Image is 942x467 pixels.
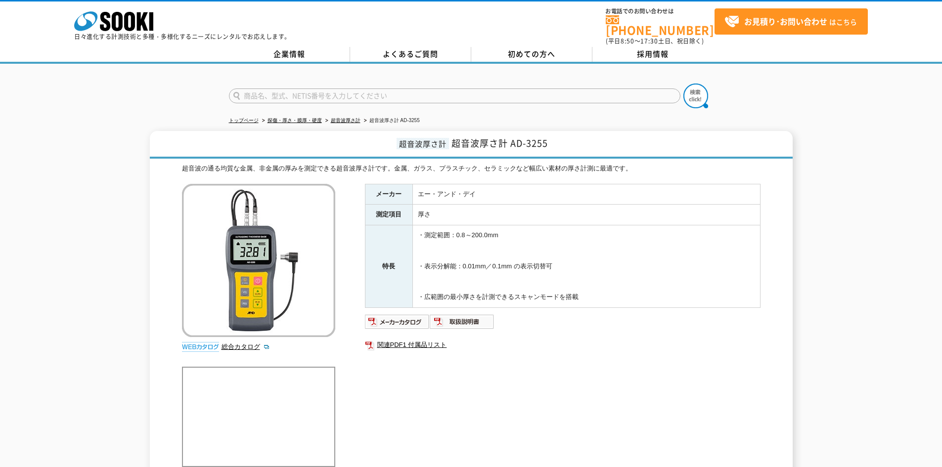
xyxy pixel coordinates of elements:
[715,8,868,35] a: お見積り･お問い合わせはこちら
[508,48,555,59] span: 初めての方へ
[412,184,760,205] td: エー・アンド・デイ
[724,14,857,29] span: はこちら
[229,88,680,103] input: 商品名、型式、NETIS番号を入力してください
[365,339,761,351] a: 関連PDF1 付属品リスト
[592,47,714,62] a: 採用情報
[430,320,494,328] a: 取扱説明書
[229,118,259,123] a: トップページ
[430,314,494,330] img: 取扱説明書
[268,118,322,123] a: 探傷・厚さ・膜厚・硬度
[229,47,350,62] a: 企業情報
[365,314,430,330] img: メーカーカタログ
[365,225,412,308] th: 特長
[397,138,449,149] span: 超音波厚さ計
[362,116,420,126] li: 超音波厚さ計 AD-3255
[222,343,270,350] a: 総合カタログ
[744,15,827,27] strong: お見積り･お問い合わせ
[683,84,708,108] img: btn_search.png
[606,15,715,36] a: [PHONE_NUMBER]
[182,184,335,337] img: 超音波厚さ計 AD-3255
[365,205,412,225] th: 測定項目
[74,34,291,40] p: 日々進化する計測技術と多種・多様化するニーズにレンタルでお応えします。
[606,8,715,14] span: お電話でのお問い合わせは
[350,47,471,62] a: よくあるご質問
[331,118,360,123] a: 超音波厚さ計
[182,164,761,174] div: 超音波の通る均質な金属、非金属の厚みを測定できる超音波厚さ計です。金属、ガラス、プラスチック、セラミックなど幅広い素材の厚さ計測に最適です。
[621,37,634,45] span: 8:50
[412,205,760,225] td: 厚さ
[182,342,219,352] img: webカタログ
[606,37,704,45] span: (平日 ～ 土日、祝日除く)
[365,184,412,205] th: メーカー
[451,136,548,150] span: 超音波厚さ計 AD-3255
[412,225,760,308] td: ・測定範囲：0.8～200.0mm ・表示分解能：0.01mm／0.1mm の表示切替可 ・広範囲の最小厚さを計測できるスキャンモードを搭載
[365,320,430,328] a: メーカーカタログ
[640,37,658,45] span: 17:30
[471,47,592,62] a: 初めての方へ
